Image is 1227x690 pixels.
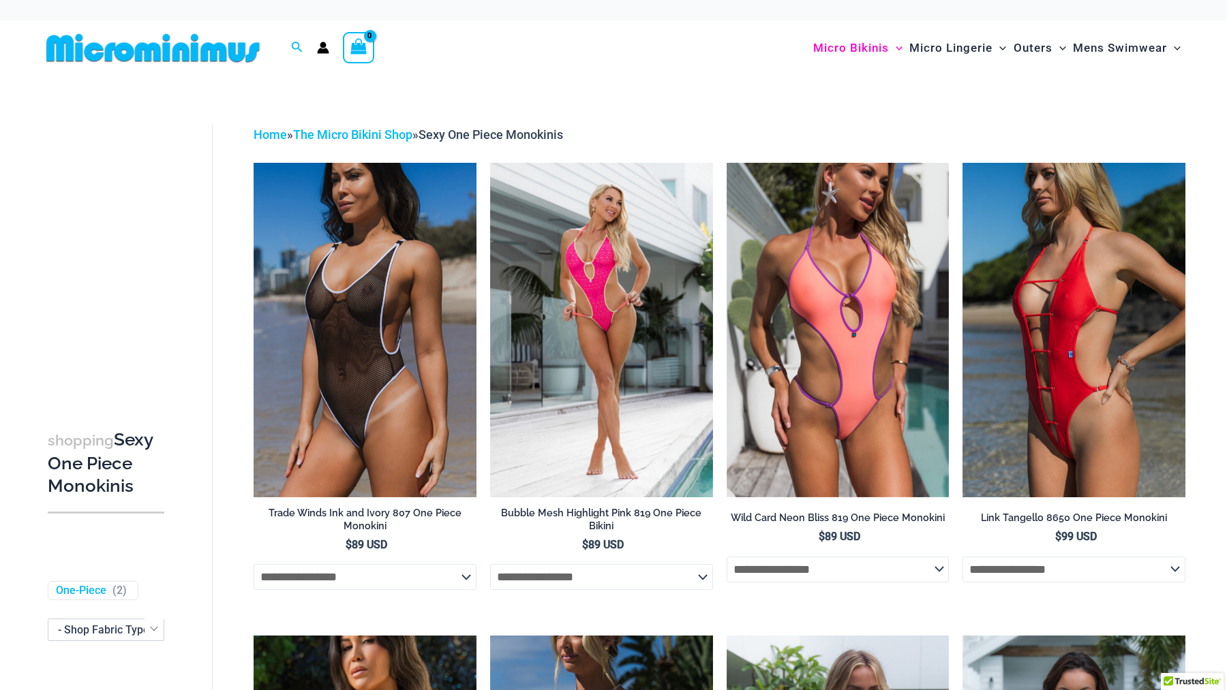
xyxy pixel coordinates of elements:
[582,538,624,551] bdi: 89 USD
[117,584,123,597] span: 2
[343,32,374,63] a: View Shopping Cart, empty
[727,512,950,524] h2: Wild Card Neon Bliss 819 One Piece Monokini
[112,584,127,598] span: ( )
[1055,530,1097,543] bdi: 99 USD
[1052,31,1066,65] span: Menu Toggle
[317,42,329,54] a: Account icon link
[810,27,906,69] a: Micro BikinisMenu ToggleMenu Toggle
[56,584,106,598] a: One-Piece
[490,163,713,497] a: Bubble Mesh Highlight Pink 819 One Piece 01Bubble Mesh Highlight Pink 819 One Piece 03Bubble Mesh...
[254,507,476,532] h2: Trade Winds Ink and Ivory 807 One Piece Monokini
[254,163,476,497] a: Tradewinds Ink and Ivory 807 One Piece 03Tradewinds Ink and Ivory 807 One Piece 04Tradewinds Ink ...
[254,507,476,537] a: Trade Winds Ink and Ivory 807 One Piece Monokini
[254,127,563,142] span: » »
[963,512,1185,524] h2: Link Tangello 8650 One Piece Monokini
[889,31,903,65] span: Menu Toggle
[48,618,164,641] span: - Shop Fabric Type
[963,163,1185,497] a: Link Tangello 8650 One Piece Monokini 11Link Tangello 8650 One Piece Monokini 12Link Tangello 865...
[293,127,412,142] a: The Micro Bikini Shop
[963,512,1185,529] a: Link Tangello 8650 One Piece Monokini
[419,127,563,142] span: Sexy One Piece Monokinis
[58,623,149,636] span: - Shop Fabric Type
[41,33,265,63] img: MM SHOP LOGO FLAT
[813,31,889,65] span: Micro Bikinis
[808,25,1186,71] nav: Site Navigation
[1010,27,1070,69] a: OutersMenu ToggleMenu Toggle
[909,31,993,65] span: Micro Lingerie
[48,114,170,386] iframe: TrustedSite Certified
[582,538,588,551] span: $
[906,27,1010,69] a: Micro LingerieMenu ToggleMenu Toggle
[1070,27,1184,69] a: Mens SwimwearMenu ToggleMenu Toggle
[48,428,164,498] h3: Sexy One Piece Monokinis
[490,507,713,537] a: Bubble Mesh Highlight Pink 819 One Piece Bikini
[993,31,1006,65] span: Menu Toggle
[1167,31,1181,65] span: Menu Toggle
[1073,31,1167,65] span: Mens Swimwear
[963,163,1185,497] img: Link Tangello 8650 One Piece Monokini 11
[727,163,950,497] img: Wild Card Neon Bliss 819 One Piece 04
[1055,530,1061,543] span: $
[48,432,114,449] span: shopping
[346,538,352,551] span: $
[727,163,950,497] a: Wild Card Neon Bliss 819 One Piece 04Wild Card Neon Bliss 819 One Piece 05Wild Card Neon Bliss 81...
[819,530,860,543] bdi: 89 USD
[254,163,476,497] img: Tradewinds Ink and Ivory 807 One Piece 03
[1014,31,1052,65] span: Outers
[490,507,713,532] h2: Bubble Mesh Highlight Pink 819 One Piece Bikini
[727,512,950,529] a: Wild Card Neon Bliss 819 One Piece Monokini
[254,127,287,142] a: Home
[490,163,713,497] img: Bubble Mesh Highlight Pink 819 One Piece 01
[346,538,387,551] bdi: 89 USD
[819,530,825,543] span: $
[48,619,164,640] span: - Shop Fabric Type
[291,40,303,57] a: Search icon link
